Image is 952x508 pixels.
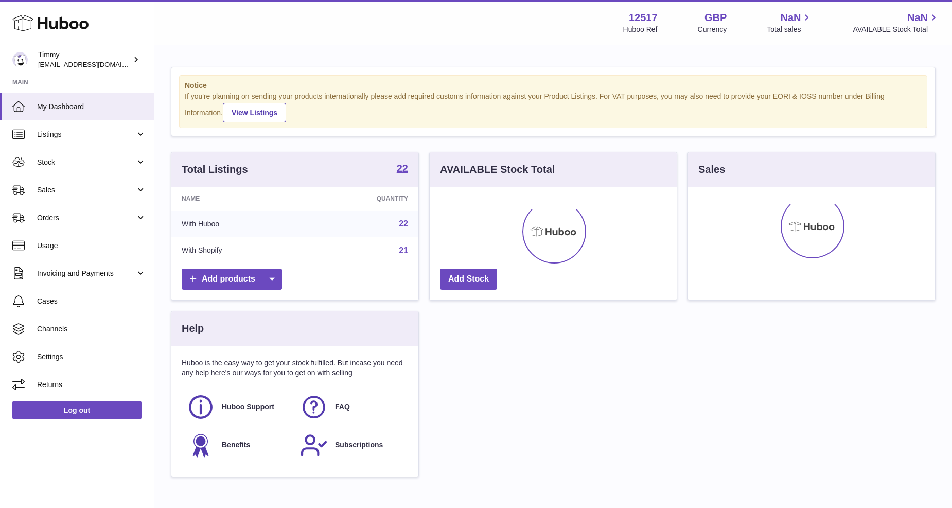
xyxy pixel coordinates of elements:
th: Quantity [305,187,418,211]
div: If you're planning on sending your products internationally please add required customs informati... [185,92,922,122]
a: 22 [397,163,408,176]
h3: Sales [698,163,725,177]
span: Invoicing and Payments [37,269,135,278]
span: My Dashboard [37,102,146,112]
a: Log out [12,401,142,419]
span: Orders [37,213,135,223]
th: Name [171,187,305,211]
span: Huboo Support [222,402,274,412]
span: Settings [37,352,146,362]
span: Returns [37,380,146,390]
span: Stock [37,157,135,167]
div: Huboo Ref [623,25,658,34]
span: Total sales [767,25,813,34]
h3: AVAILABLE Stock Total [440,163,555,177]
span: AVAILABLE Stock Total [853,25,940,34]
a: FAQ [300,393,403,421]
a: 21 [399,246,408,255]
strong: GBP [704,11,727,25]
span: NaN [907,11,928,25]
span: Subscriptions [335,440,383,450]
a: Add Stock [440,269,497,290]
h3: Help [182,322,204,336]
span: NaN [780,11,801,25]
td: With Huboo [171,211,305,237]
td: With Shopify [171,237,305,264]
a: 22 [399,219,408,228]
span: Benefits [222,440,250,450]
a: Huboo Support [187,393,290,421]
div: Currency [698,25,727,34]
img: support@pumpkinproductivity.org [12,52,28,67]
a: NaN AVAILABLE Stock Total [853,11,940,34]
span: Listings [37,130,135,139]
a: Subscriptions [300,431,403,459]
a: Benefits [187,431,290,459]
span: Channels [37,324,146,334]
span: Cases [37,296,146,306]
strong: Notice [185,81,922,91]
strong: 12517 [629,11,658,25]
a: Add products [182,269,282,290]
div: Timmy [38,50,131,69]
h3: Total Listings [182,163,248,177]
strong: 22 [397,163,408,173]
a: View Listings [223,103,286,122]
p: Huboo is the easy way to get your stock fulfilled. But incase you need any help here's our ways f... [182,358,408,378]
span: [EMAIL_ADDRESS][DOMAIN_NAME] [38,60,151,68]
span: FAQ [335,402,350,412]
a: NaN Total sales [767,11,813,34]
span: Sales [37,185,135,195]
span: Usage [37,241,146,251]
